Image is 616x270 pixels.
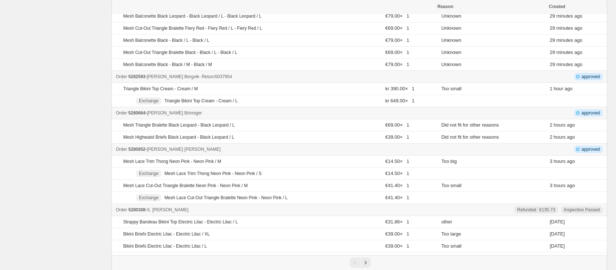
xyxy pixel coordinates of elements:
[385,195,409,200] span: €41.40 × 1
[385,62,409,67] span: €79.00 × 1
[439,216,547,228] td: other
[439,83,547,95] td: Too small
[550,231,565,237] time: Wednesday, August 13, 2025 at 3:03:16 PM
[116,110,127,116] span: Order
[550,25,582,31] time: Thursday, August 21, 2025 at 2:43:35 PM
[123,134,234,140] p: Mesh Highwaist Briefs Black Leopard - Black Leopard / L
[582,146,600,152] span: approved
[147,207,188,212] span: S. [PERSON_NAME]
[199,74,232,79] span: - Return 5037954
[439,156,547,168] td: Too big
[123,231,210,237] p: Bikini Briefs Electric Lilac - Electric Lilac / XL
[439,10,547,22] td: Unknown
[116,147,127,152] span: Order
[550,122,575,128] time: Thursday, August 21, 2025 at 1:20:20 PM
[439,22,547,34] td: Unknown
[164,171,261,176] p: Mesh Lace Trim Thong Neon Pink - Neon Pink / S
[123,219,238,225] p: Strappy Bandeau Bikini Top Electric Lilac - Electric Lilac / L
[116,207,127,212] span: Order
[123,122,235,128] p: Mesh Triangle Bralette Black Leopard - Black Leopard / L
[385,231,409,237] span: €39.00 × 1
[123,13,261,19] p: Mesh Balconette Black Leopard - Black Leopard / L - Black Leopard / L
[582,74,600,80] span: approved
[549,4,565,9] span: Created
[439,131,547,143] td: Did not fit for other reasons
[123,243,207,249] p: Bikini Briefs Electric Lilac - Electric Lilac / L
[128,207,146,212] span: 5280308
[550,183,575,188] time: Thursday, August 21, 2025 at 12:00:24 PM
[123,50,237,55] p: Mesh Cut-Out Triangle Bralette Black - Black / L - Black / L
[550,13,582,19] time: Thursday, August 21, 2025 at 2:43:35 PM
[385,243,409,249] span: €39.00 × 1
[582,110,600,116] span: approved
[128,110,146,116] span: 5280664
[164,98,238,104] p: Triangle Bikini Top Cream - Cream / L
[385,219,409,225] span: €31.86 × 1
[147,147,221,152] span: [PERSON_NAME] [PERSON_NAME]
[147,110,202,116] span: [PERSON_NAME] Bönniger
[123,25,262,31] p: Mesh Cut-Out Triangle Bralette Fiery Red - Fiery Red / L - Fiery Red / L
[439,34,547,47] td: Unknown
[123,158,221,164] p: Mesh Lace Trim Thong Neon Pink - Neon Pink / M
[550,37,582,43] time: Thursday, August 21, 2025 at 2:43:35 PM
[116,146,437,153] div: -
[439,252,547,264] td: Did'nt like style
[385,98,415,103] span: kr 649.00 × 1
[439,228,547,240] td: Too large
[123,37,209,43] p: Mesh Balconette Black - Black / L - Black / L
[123,62,212,67] p: Mesh Balconette Black - Black / M - Black / M
[550,219,565,225] time: Wednesday, August 13, 2025 at 3:03:16 PM
[550,86,572,91] time: Thursday, August 21, 2025 at 1:44:55 PM
[123,86,198,92] p: Triangle Bikini Top Cream - Cream / M
[550,62,582,67] time: Thursday, August 21, 2025 at 2:43:35 PM
[139,195,158,201] span: Exchange
[550,243,565,249] time: Wednesday, August 13, 2025 at 3:03:16 PM
[385,50,409,55] span: €69.00 × 1
[128,74,146,79] span: 5282593
[437,4,453,9] span: Reason
[385,158,409,164] span: €14.50 × 1
[517,207,555,213] div: Refunded
[116,206,437,214] div: -
[139,171,158,176] span: Exchange
[439,47,547,59] td: Unknown
[116,74,127,79] span: Order
[439,119,547,131] td: Did not fit for other reasons
[385,122,409,128] span: €69.00 × 1
[111,255,607,270] nav: Pagination
[385,25,409,31] span: €69.00 × 1
[539,207,555,213] span: €135.73
[385,13,409,19] span: €79.00 × 1
[385,134,409,140] span: €39.00 × 1
[385,37,409,43] span: €79.00 × 1
[550,50,582,55] time: Thursday, August 21, 2025 at 2:43:35 PM
[139,98,158,104] span: Exchange
[550,158,575,164] time: Thursday, August 21, 2025 at 12:00:24 PM
[360,258,371,268] button: Next
[385,183,409,188] span: €41.40 × 1
[385,171,409,176] span: €14.50 × 1
[164,195,287,201] p: Mesh Lace Cut-Out Triangle Bralette Neon Pink - Neon Pink / L
[128,147,146,152] span: 5280852
[439,59,547,71] td: Unknown
[439,180,547,192] td: Too small
[116,109,437,117] div: -
[385,86,415,91] span: kr 390.00 × 1
[564,207,600,213] span: Inspection Passed
[123,183,248,189] p: Mesh Lace Cut-Out Triangle Bralette Neon Pink - Neon Pink / M
[147,74,199,79] span: [PERSON_NAME] Bergvik
[550,134,575,140] time: Thursday, August 21, 2025 at 1:20:20 PM
[439,240,547,252] td: Too small
[116,73,437,80] div: -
